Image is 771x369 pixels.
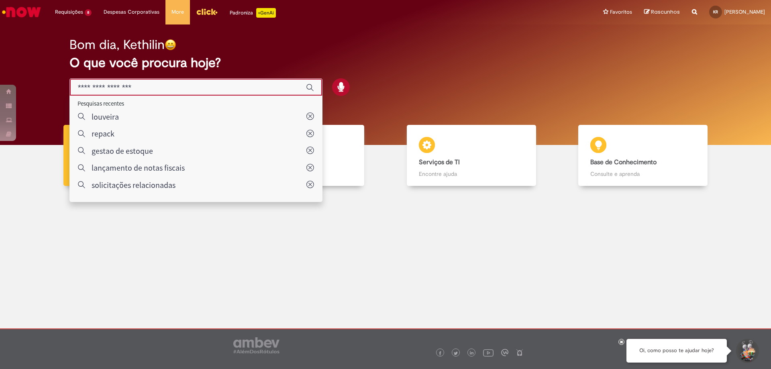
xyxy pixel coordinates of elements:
[85,9,92,16] span: 8
[196,6,218,18] img: click_logo_yellow_360x200.png
[644,8,680,16] a: Rascunhos
[419,170,524,178] p: Encontre ajuda
[165,39,176,51] img: happy-face.png
[724,8,765,15] span: [PERSON_NAME]
[590,170,696,178] p: Consulte e aprenda
[69,56,702,70] h2: O que você procura hoje?
[590,158,657,166] b: Base de Conhecimento
[42,125,214,186] a: Tirar dúvidas Tirar dúvidas com Lupi Assist e Gen Ai
[233,337,279,353] img: logo_footer_ambev_rotulo_gray.png
[713,9,718,14] span: KR
[470,351,474,356] img: logo_footer_linkedin.png
[454,351,458,355] img: logo_footer_twitter.png
[69,38,165,52] h2: Bom dia, Kethilin
[483,347,494,358] img: logo_footer_youtube.png
[419,158,460,166] b: Serviços de TI
[1,4,42,20] img: ServiceNow
[516,349,523,356] img: logo_footer_naosei.png
[651,8,680,16] span: Rascunhos
[55,8,83,16] span: Requisições
[610,8,632,16] span: Favoritos
[171,8,184,16] span: More
[735,339,759,363] button: Iniciar Conversa de Suporte
[256,8,276,18] p: +GenAi
[557,125,729,186] a: Base de Conhecimento Consulte e aprenda
[501,349,508,356] img: logo_footer_workplace.png
[104,8,159,16] span: Despesas Corporativas
[230,8,276,18] div: Padroniza
[626,339,727,363] div: Oi, como posso te ajudar hoje?
[385,125,557,186] a: Serviços de TI Encontre ajuda
[438,351,442,355] img: logo_footer_facebook.png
